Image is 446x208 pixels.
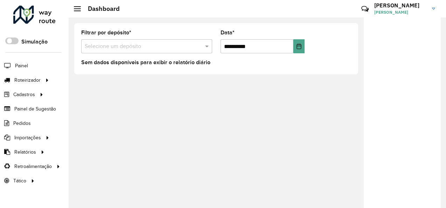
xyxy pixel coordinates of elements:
[14,163,52,170] span: Retroalimentação
[293,39,305,53] button: Choose Date
[21,38,48,46] label: Simulação
[14,105,56,113] span: Painel de Sugestão
[13,177,26,184] span: Tático
[81,5,120,13] h2: Dashboard
[13,91,35,98] span: Cadastros
[81,28,131,37] label: Filtrar por depósito
[221,28,235,37] label: Data
[14,148,36,156] span: Relatórios
[374,9,427,15] span: [PERSON_NAME]
[15,62,28,69] span: Painel
[14,76,41,84] span: Roteirizador
[14,134,41,141] span: Importações
[357,1,372,16] a: Contato Rápido
[81,58,210,67] label: Sem dados disponíveis para exibir o relatório diário
[13,120,31,127] span: Pedidos
[374,2,427,9] h3: [PERSON_NAME]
